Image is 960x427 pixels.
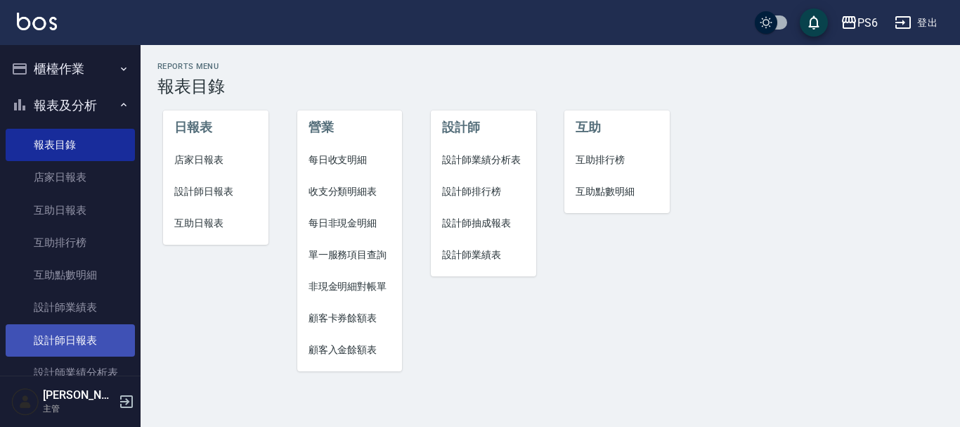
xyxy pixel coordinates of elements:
li: 日報表 [163,110,268,144]
span: 設計師日報表 [174,184,257,199]
a: 互助點數明細 [564,176,670,208]
a: 店家日報表 [6,161,135,193]
span: 設計師抽成報表 [442,216,525,231]
a: 設計師業績表 [6,291,135,324]
div: PS6 [857,14,878,32]
span: 互助點數明細 [576,184,659,199]
span: 設計師業績表 [442,248,525,262]
a: 設計師抽成報表 [431,208,536,239]
span: 單一服務項目查詢 [309,248,391,262]
li: 互助 [564,110,670,144]
span: 設計師業績分析表 [442,153,525,167]
h2: Reports Menu [157,62,943,71]
button: 登出 [889,10,943,36]
a: 設計師日報表 [6,324,135,357]
a: 設計師業績分析表 [431,144,536,176]
a: 設計師業績表 [431,239,536,271]
a: 顧客入金餘額表 [297,334,403,366]
span: 每日收支明細 [309,153,391,167]
button: PS6 [835,8,883,37]
li: 設計師 [431,110,536,144]
span: 店家日報表 [174,153,257,167]
a: 互助點數明細 [6,259,135,291]
a: 報表目錄 [6,129,135,161]
span: 顧客入金餘額表 [309,343,391,357]
a: 單一服務項目查詢 [297,239,403,271]
a: 互助日報表 [163,208,268,239]
button: 櫃檯作業 [6,51,135,87]
img: Person [11,388,39,416]
img: Logo [17,13,57,30]
button: save [800,8,828,37]
h5: [PERSON_NAME] [43,388,115,402]
a: 收支分類明細表 [297,176,403,208]
a: 顧客卡券餘額表 [297,302,403,334]
span: 顧客卡券餘額表 [309,311,391,326]
a: 互助排行榜 [6,227,135,259]
a: 每日非現金明細 [297,208,403,239]
a: 設計師業績分析表 [6,357,135,389]
h3: 報表目錄 [157,77,943,96]
span: 收支分類明細表 [309,184,391,199]
span: 每日非現金明細 [309,216,391,231]
span: 設計師排行榜 [442,184,525,199]
span: 互助排行榜 [576,153,659,167]
a: 每日收支明細 [297,144,403,176]
a: 設計師排行榜 [431,176,536,208]
button: 報表及分析 [6,87,135,124]
span: 互助日報表 [174,216,257,231]
a: 店家日報表 [163,144,268,176]
a: 互助排行榜 [564,144,670,176]
a: 互助日報表 [6,194,135,227]
a: 設計師日報表 [163,176,268,208]
a: 非現金明細對帳單 [297,271,403,302]
li: 營業 [297,110,403,144]
p: 主管 [43,402,115,415]
span: 非現金明細對帳單 [309,279,391,294]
